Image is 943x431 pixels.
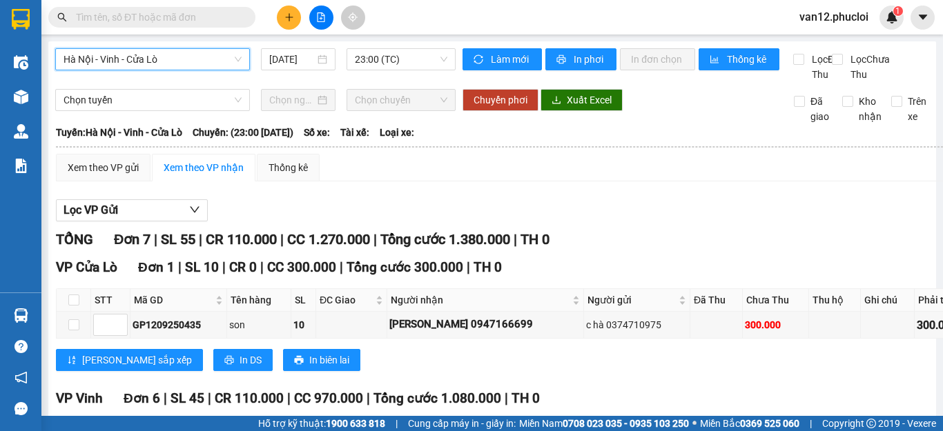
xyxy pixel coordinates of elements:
[56,127,182,138] b: Tuyến: Hà Nội - Vinh - Cửa Lò
[229,317,289,332] div: son
[340,125,369,140] span: Tài xế:
[367,390,370,406] span: |
[164,390,167,406] span: |
[224,355,234,366] span: printer
[206,231,277,248] span: CR 110.000
[743,289,810,312] th: Chưa Thu
[474,259,502,275] span: TH 0
[853,94,887,124] span: Kho nhận
[699,48,779,70] button: bar-chartThống kê
[902,94,932,124] span: Trên xe
[227,289,291,312] th: Tên hàng
[161,231,195,248] span: SL 55
[845,52,892,82] span: Lọc Chưa Thu
[895,6,900,16] span: 1
[229,259,257,275] span: CR 0
[64,90,242,110] span: Chọn tuyến
[373,390,501,406] span: Tổng cước 1.080.000
[326,418,385,429] strong: 1900 633 818
[727,52,768,67] span: Thống kê
[347,259,463,275] span: Tổng cước 300.000
[690,289,743,312] th: Đã Thu
[474,54,485,66] span: sync
[563,418,689,429] strong: 0708 023 035 - 0935 103 250
[287,390,291,406] span: |
[587,292,676,308] span: Người gửi
[287,231,370,248] span: CC 1.270.000
[740,418,799,429] strong: 0369 525 060
[552,95,561,106] span: download
[806,52,842,82] span: Lọc Đã Thu
[193,125,293,140] span: Chuyến: (23:00 [DATE])
[408,416,516,431] span: Cung cấp máy in - giấy in:
[267,259,336,275] span: CC 300.000
[316,12,326,22] span: file-add
[14,340,28,353] span: question-circle
[57,12,67,22] span: search
[586,317,688,332] div: c hà 0374710975
[866,419,876,428] span: copyright
[556,54,568,66] span: printer
[14,159,28,173] img: solution-icon
[389,317,581,333] div: [PERSON_NAME] 0947166699
[505,390,508,406] span: |
[545,48,616,70] button: printerIn phơi
[14,371,28,384] span: notification
[189,204,200,215] span: down
[309,6,333,30] button: file-add
[258,416,385,431] span: Hỗ trợ kỹ thuật:
[269,52,315,67] input: 12/09/2025
[240,352,262,368] span: In DS
[463,48,542,70] button: syncLàm mới
[745,317,807,332] div: 300.000
[380,125,414,140] span: Loại xe:
[124,390,160,406] span: Đơn 6
[512,390,540,406] span: TH 0
[56,231,93,248] span: TỔNG
[260,259,264,275] span: |
[320,292,373,308] span: ĐC Giao
[710,54,721,66] span: bar-chart
[14,402,28,415] span: message
[491,52,531,67] span: Làm mới
[521,231,550,248] span: TH 0
[12,9,30,30] img: logo-vxr
[208,390,211,406] span: |
[133,317,224,332] div: GP1209250435
[620,48,695,70] button: In đơn chọn
[76,10,239,25] input: Tìm tên, số ĐT hoặc mã đơn
[134,292,213,308] span: Mã GD
[519,416,689,431] span: Miền Nam
[810,416,812,431] span: |
[514,231,517,248] span: |
[861,289,915,312] th: Ghi chú
[355,49,447,70] span: 23:00 (TC)
[391,292,570,308] span: Người nhận
[164,160,244,175] div: Xem theo VP nhận
[56,199,208,221] button: Lọc VP Gửi
[130,312,227,339] td: GP1209250435
[463,89,538,111] button: Chuyển phơi
[64,201,118,219] span: Lọc VP Gửi
[309,352,349,368] span: In biên lai
[917,11,929,23] span: caret-down
[284,12,294,22] span: plus
[541,89,623,111] button: downloadXuất Excel
[114,231,150,248] span: Đơn 7
[215,390,284,406] span: CR 110.000
[355,90,447,110] span: Chọn chuyến
[14,308,28,323] img: warehouse-icon
[91,289,130,312] th: STT
[294,355,304,366] span: printer
[154,231,157,248] span: |
[700,416,799,431] span: Miền Bắc
[67,355,77,366] span: sort-ascending
[692,421,697,426] span: ⚪️
[574,52,605,67] span: In phơi
[269,160,308,175] div: Thống kê
[185,259,219,275] span: SL 10
[380,231,510,248] span: Tổng cước 1.380.000
[805,94,835,124] span: Đã giao
[291,289,316,312] th: SL
[171,390,204,406] span: SL 45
